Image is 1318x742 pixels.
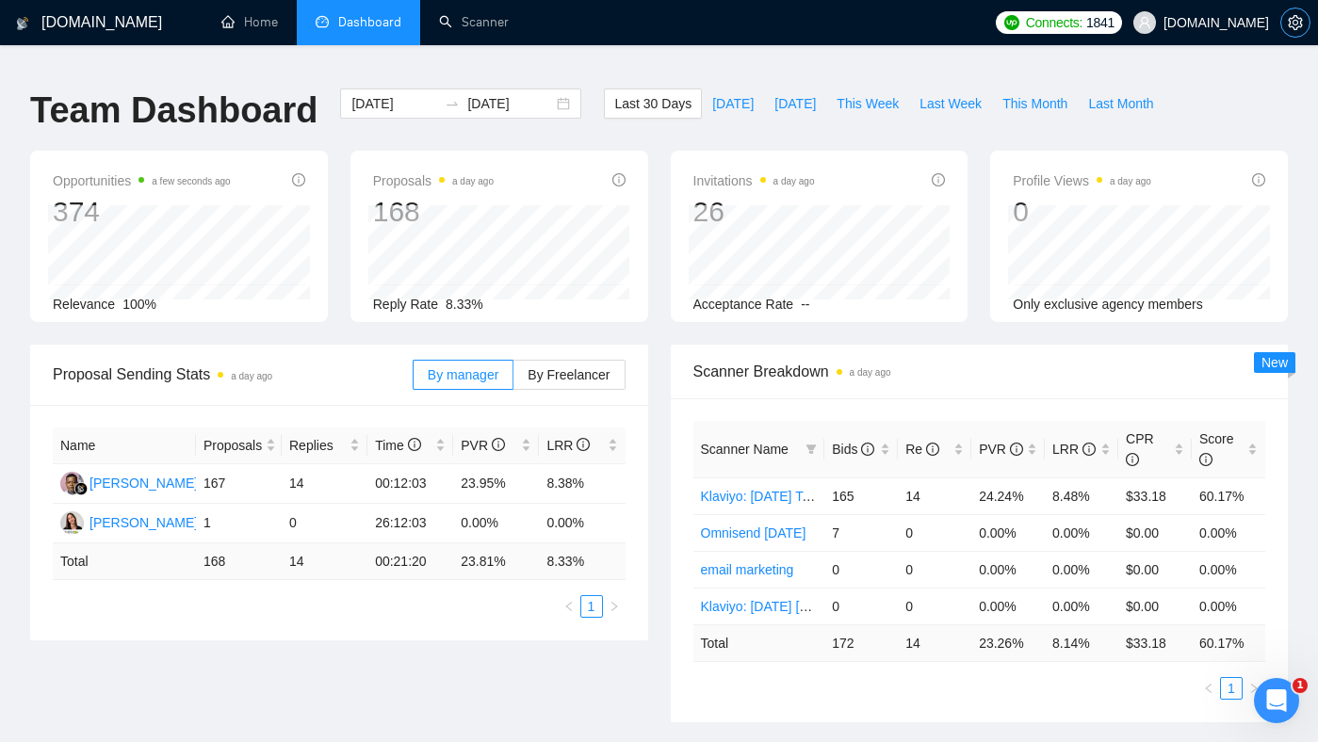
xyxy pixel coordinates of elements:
[207,375,362,434] div: Ні, дякую велике!Спокійного дня!
[824,477,898,514] td: 165
[971,588,1045,624] td: 0.00%
[338,14,401,30] span: Dashboard
[801,297,809,312] span: --
[1002,93,1067,114] span: This Month
[905,442,939,457] span: Re
[15,114,362,244] div: Iryna каже…
[1013,169,1151,192] span: Profile Views
[375,438,420,453] span: Time
[1010,443,1023,456] span: info-circle
[1192,477,1265,514] td: 60.17%
[282,504,367,543] td: 0
[453,543,539,580] td: 23.81 %
[1045,514,1118,551] td: 0.00%
[29,598,44,613] button: Завантажити вкладений файл
[428,367,498,382] span: By manager
[1118,588,1192,624] td: $0.00
[196,464,282,504] td: 167
[196,543,282,580] td: 168
[1004,15,1019,30] img: upwork-logo.png
[805,444,817,455] span: filter
[16,8,29,39] img: logo
[609,601,620,612] span: right
[1220,677,1243,700] li: 1
[1045,477,1118,514] td: 8.48%
[12,8,48,43] button: go back
[1192,588,1265,624] td: 0.00%
[577,438,590,451] span: info-circle
[1197,677,1220,700] li: Previous Page
[53,194,231,230] div: 374
[91,24,149,42] p: У мережі
[53,363,413,386] span: Proposal Sending Stats
[53,543,196,580] td: Total
[701,562,794,577] a: email marketing
[693,169,815,192] span: Invitations
[1118,477,1192,514] td: $33.18
[331,8,365,41] div: Закрити
[604,89,702,119] button: Last 30 Days
[60,511,84,535] img: NS
[15,244,362,300] div: natalia.s@impro-email.agency каже…
[693,297,794,312] span: Acceptance Rate
[453,504,539,543] td: 0.00%
[824,588,898,624] td: 0
[91,9,214,24] h1: [PERSON_NAME]
[1052,442,1096,457] span: LRR
[53,169,231,192] span: Opportunities
[1281,15,1310,30] span: setting
[1013,194,1151,230] div: 0
[39,547,255,568] div: Ви оцінили бесіду
[89,473,198,493] div: [PERSON_NAME]
[612,173,626,186] span: info-circle
[1280,15,1310,30] a: setting
[461,438,505,453] span: PVR
[15,299,362,374] div: Iryna каже…
[898,477,971,514] td: 14
[1293,678,1308,693] span: 1
[614,93,692,114] span: Last 30 Days
[1078,89,1163,119] button: Last Month
[1192,551,1265,588] td: 0.00%
[373,297,438,312] span: Reply Rate
[203,435,262,456] span: Proposals
[1252,173,1265,186] span: info-circle
[1118,624,1192,661] td: $ 33.18
[295,8,331,43] button: Головна
[445,96,460,111] span: swap-right
[832,442,874,457] span: Bids
[701,489,909,504] a: Klaviyo: [DATE] Test General Cover
[289,435,346,456] span: Replies
[1280,8,1310,38] button: setting
[539,543,625,580] td: 8.33 %
[1199,431,1234,467] span: Score
[1110,176,1151,186] time: a day ago
[53,297,115,312] span: Relevance
[439,14,509,30] a: searchScanner
[467,93,553,114] input: End date
[546,438,590,453] span: LRR
[1086,12,1115,33] span: 1841
[54,10,84,40] img: Profile image for Iryna
[693,624,825,661] td: Total
[452,176,494,186] time: a day ago
[1243,677,1265,700] button: right
[702,89,764,119] button: [DATE]
[971,477,1045,514] td: 24.24%
[453,464,539,504] td: 23.95%
[15,524,362,635] div: AI Assistant from GigRadar 📡 каже…
[1138,16,1151,29] span: user
[1197,677,1220,700] button: left
[74,482,88,495] img: gigradar-bm.png
[222,386,347,423] div: Ні, дякую велике! Спокійного дня!
[898,624,971,661] td: 14
[60,472,84,495] img: AM
[316,15,329,28] span: dashboard
[539,504,625,543] td: 0.00%
[558,595,580,618] button: left
[53,427,196,464] th: Name
[932,173,945,186] span: info-circle
[153,57,362,99] div: Так бувало, але не часто)
[1254,678,1299,723] iframe: To enrich screen reader interactions, please activate Accessibility in Grammarly extension settings
[1126,453,1139,466] span: info-circle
